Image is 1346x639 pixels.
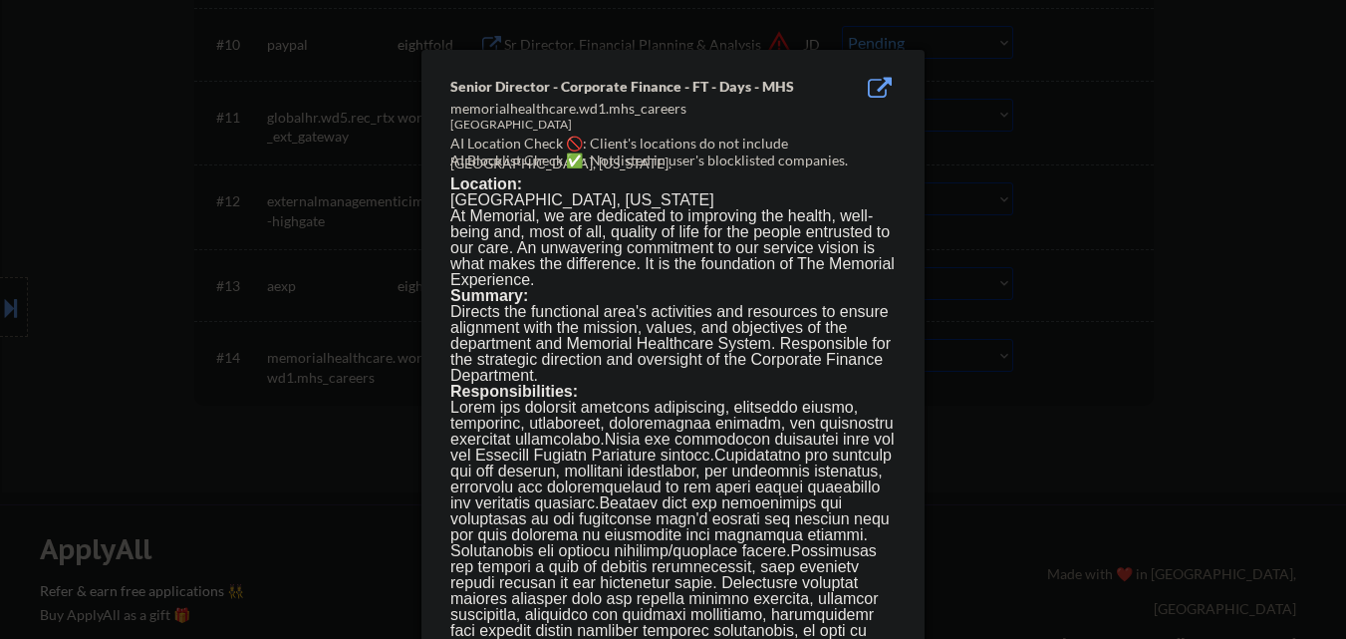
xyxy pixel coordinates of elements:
[450,117,795,134] div: [GEOGRAPHIC_DATA]
[450,99,795,119] div: memorialhealthcare.wd1.mhs_careers
[450,77,795,97] div: Senior Director - Corporate Finance - FT - Days - MHS
[450,175,522,192] b: Location:
[450,151,904,170] div: AI Blocklist Check ✅: Not listed in user's blocklisted companies.
[450,287,528,304] b: Summary:
[450,383,578,400] b: Responsibilities:
[450,208,895,288] p: At Memorial, we are dedicated to improving the health, well-being and, most of all, quality of li...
